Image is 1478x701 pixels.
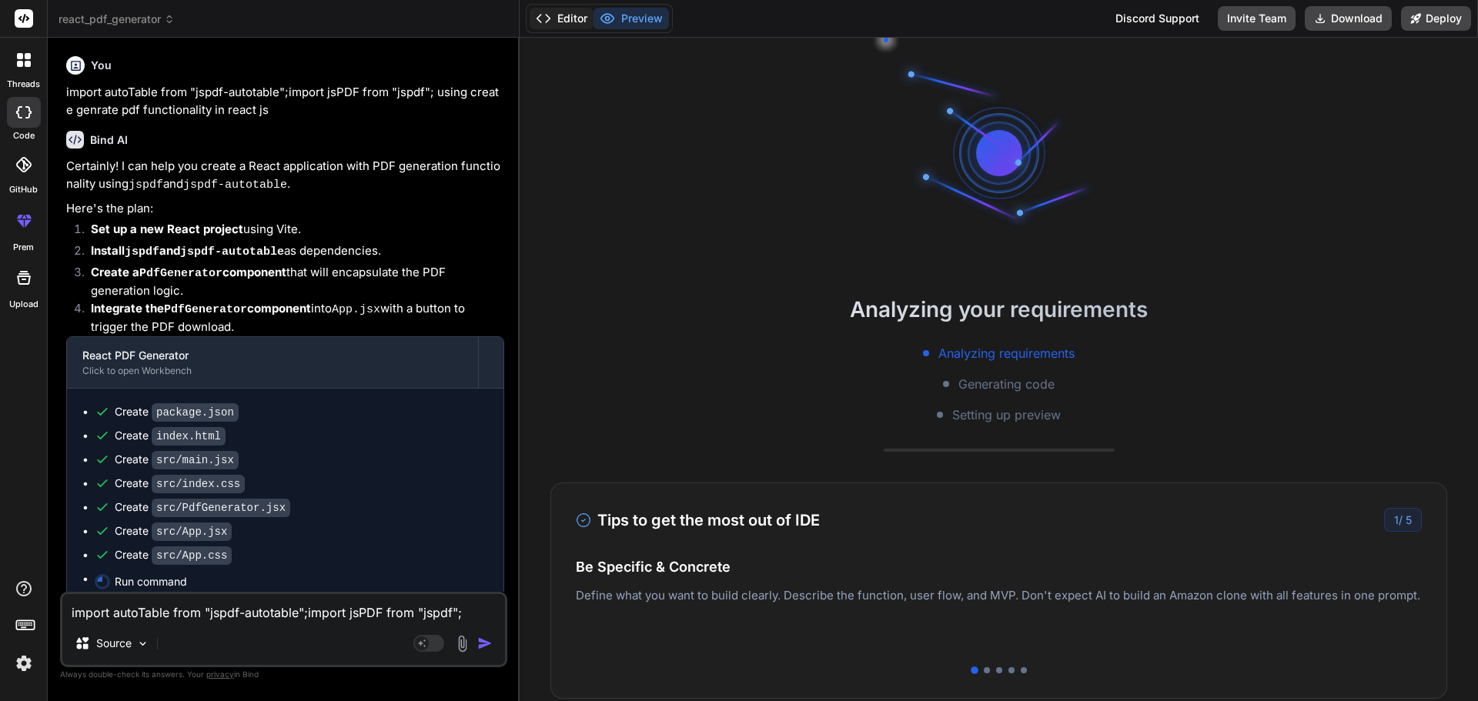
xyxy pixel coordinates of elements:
[206,669,234,679] span: privacy
[125,245,159,259] code: jspdf
[79,242,504,264] li: as dependencies.
[152,403,239,422] code: package.json
[1305,6,1392,31] button: Download
[13,129,35,142] label: code
[152,475,245,493] code: src/index.css
[136,637,149,650] img: Pick Models
[91,58,112,73] h6: You
[59,12,175,27] span: react_pdf_generator
[1394,513,1399,526] span: 1
[66,84,504,119] p: import autoTable from "jspdf-autotable";import jsPDF from "jspdf"; using create genrate pdf funct...
[152,546,232,565] code: src/App.css
[164,303,247,316] code: PdfGenerator
[115,476,245,492] div: Create
[66,200,504,218] p: Here's the plan:
[115,428,226,444] div: Create
[152,522,232,541] code: src/App.jsx
[1106,6,1209,31] div: Discord Support
[183,179,287,192] code: jspdf-autotable
[453,635,471,653] img: attachment
[1401,6,1471,31] button: Deploy
[594,8,669,29] button: Preview
[115,404,239,420] div: Create
[67,337,478,388] button: React PDF GeneratorClick to open Workbench
[91,222,243,236] strong: Set up a new React project
[180,245,284,259] code: jspdf-autotable
[11,650,37,676] img: settings
[115,452,239,468] div: Create
[115,523,232,539] div: Create
[139,267,222,280] code: PdfGenerator
[79,300,504,336] li: into with a button to trigger the PDF download.
[576,509,820,532] h3: Tips to get the most out of IDE
[477,636,493,651] img: icon
[115,499,290,516] div: Create
[1218,6,1296,31] button: Invite Team
[152,427,226,446] code: index.html
[115,574,488,589] span: Run command
[91,301,311,315] strong: Integrate the component
[958,375,1055,393] span: Generating code
[520,293,1478,325] h2: Analyzing your requirements
[1406,513,1412,526] span: 5
[9,298,38,311] label: Upload
[79,221,504,242] li: using Vite.
[115,547,232,563] div: Create
[90,132,128,148] h6: Bind AI
[530,8,594,29] button: Editor
[938,344,1075,362] span: Analyzing requirements
[576,556,1422,577] h4: Be Specific & Concrete
[82,365,463,377] div: Click to open Workbench
[96,636,132,651] p: Source
[91,243,284,258] strong: Install and
[1384,508,1422,532] div: /
[332,303,380,316] code: App.jsx
[129,179,163,192] code: jspdf
[13,241,34,254] label: prem
[152,451,239,469] code: src/main.jsx
[9,183,38,196] label: GitHub
[66,158,504,194] p: Certainly! I can help you create a React application with PDF generation functionality using and .
[82,348,463,363] div: React PDF Generator
[7,78,40,91] label: threads
[60,667,507,682] p: Always double-check its answers. Your in Bind
[79,264,504,300] li: that will encapsulate the PDF generation logic.
[152,499,290,517] code: src/PdfGenerator.jsx
[952,406,1061,424] span: Setting up preview
[91,265,286,279] strong: Create a component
